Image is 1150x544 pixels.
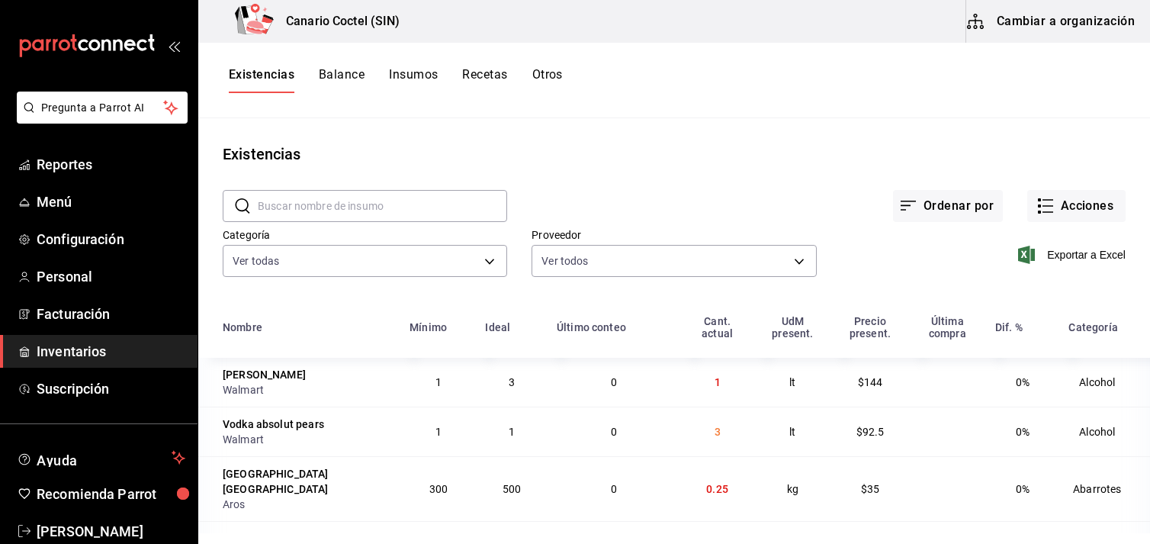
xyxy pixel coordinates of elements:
span: Recomienda Parrot [37,484,185,504]
span: 0 [611,483,617,495]
span: Menú [37,192,185,212]
div: Nombre [223,321,262,333]
button: Otros [532,67,563,93]
span: 0% [1016,426,1030,438]
span: 1 [509,426,515,438]
div: Mínimo [410,321,447,333]
span: $144 [858,376,883,388]
td: lt [754,407,832,456]
input: Buscar nombre de insumo [258,191,507,221]
span: 1 [435,376,442,388]
button: Pregunta a Parrot AI [17,92,188,124]
span: Facturación [37,304,185,324]
span: $92.5 [856,426,885,438]
span: 500 [503,483,521,495]
button: Exportar a Excel [1021,246,1126,264]
div: Walmart [223,382,391,398]
td: Abarrotes [1059,456,1150,521]
span: Pregunta a Parrot AI [41,100,164,116]
button: Recetas [462,67,507,93]
div: [PERSON_NAME] [223,367,306,382]
span: 0.25 [706,483,728,495]
span: 0% [1016,376,1030,388]
div: Aros [223,497,391,512]
span: 300 [429,483,448,495]
span: 3 [509,376,515,388]
span: Ver todos [541,253,588,269]
span: Configuración [37,229,185,249]
span: 0 [611,376,617,388]
td: kg [754,456,832,521]
div: Precio present. [840,315,900,340]
button: Existencias [229,67,294,93]
td: lt [754,358,832,407]
button: open_drawer_menu [168,40,180,52]
span: 1 [715,376,721,388]
span: 0 [611,426,617,438]
div: Walmart [223,432,391,447]
div: [GEOGRAPHIC_DATA] [GEOGRAPHIC_DATA] [223,466,391,497]
button: Acciones [1027,190,1126,222]
span: [PERSON_NAME] [37,521,185,542]
div: Ideal [485,321,510,333]
span: Ayuda [37,449,165,467]
span: 1 [435,426,442,438]
span: Inventarios [37,341,185,362]
span: Personal [37,266,185,287]
div: Categoría [1068,321,1117,333]
td: Alcohol [1059,358,1150,407]
td: Alcohol [1059,407,1150,456]
div: Último conteo [557,321,626,333]
span: Ver todas [233,253,279,269]
span: Reportes [37,154,185,175]
label: Proveedor [532,230,816,240]
button: Ordenar por [893,190,1003,222]
label: Categoría [223,230,507,240]
div: Dif. % [995,321,1023,333]
span: Suscripción [37,378,185,399]
span: 3 [715,426,721,438]
div: Existencias [223,143,300,166]
div: navigation tabs [229,67,563,93]
div: UdM present. [763,315,823,340]
h3: Canario Coctel (SIN) [274,12,400,31]
span: 0% [1016,483,1030,495]
div: Vodka absolut pears [223,417,324,432]
button: Balance [319,67,365,93]
span: $35 [861,483,879,495]
a: Pregunta a Parrot AI [11,111,188,127]
div: Cant. actual [690,315,745,340]
div: Última compra [918,315,977,340]
button: Insumos [389,67,438,93]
